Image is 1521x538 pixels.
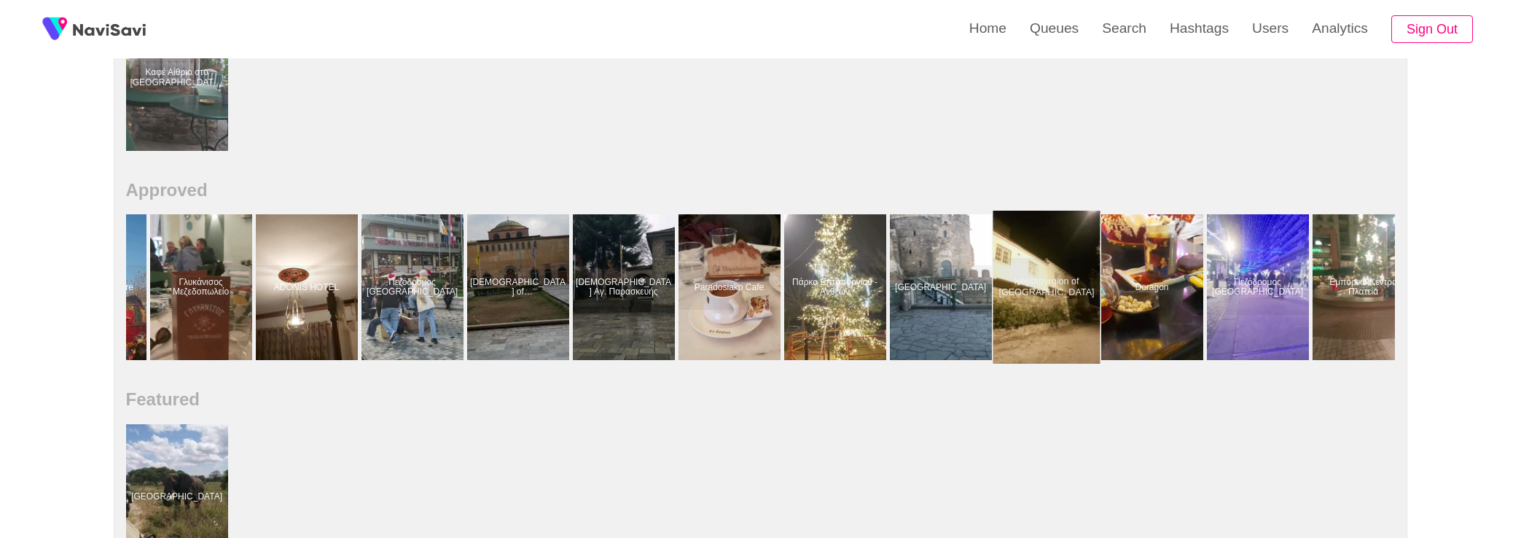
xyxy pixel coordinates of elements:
[126,180,1396,200] h2: Approved
[256,214,361,360] a: ADONIS HOTELADONIS HOTEL
[679,214,784,360] a: Paradosiako CafeParadosiako Cafe
[996,214,1101,360] a: Heptapyrgion of [GEOGRAPHIC_DATA]Heptapyrgion of Thessaloniki
[890,214,996,360] a: [GEOGRAPHIC_DATA]Triangle Tower
[467,214,573,360] a: [DEMOGRAPHIC_DATA] of [DEMOGRAPHIC_DATA]Holy Church of Hagia Sophia
[784,214,890,360] a: Πάρκο Επταπυργίου - ΑνθέωνΠάρκο Επταπυργίου - Ανθέων
[573,214,679,360] a: [DEMOGRAPHIC_DATA] Αγ. ΠαρασκευήςΕκκλησία Αγ. Παρασκευής
[1207,214,1313,360] a: Πεζόδρομος [GEOGRAPHIC_DATA]Πεζόδρομος Αγίας Σοφίας
[73,22,146,36] img: fireSpot
[1101,214,1207,360] a: DoragonDoragon
[126,389,1396,410] h2: Featured
[1313,214,1418,360] a: Εμπορικό Κέντρο ΠλατείαΕμπορικό Κέντρο Πλατεία
[150,214,256,360] a: Γλυκάνισος ΜεζεδοπωλείοΓλυκάνισος Μεζεδοπωλείο
[36,11,73,47] img: fireSpot
[1391,15,1473,44] button: Sign Out
[126,5,232,151] a: Καφέ Αίθριο στο [GEOGRAPHIC_DATA]. Cafe Aithrio at [GEOGRAPHIC_DATA].Καφέ Αίθριο στο Γεντί Κουλέ....
[361,214,467,360] a: Πεζόδρομος [GEOGRAPHIC_DATA]Πεζόδρομος Αγίας Σοφίας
